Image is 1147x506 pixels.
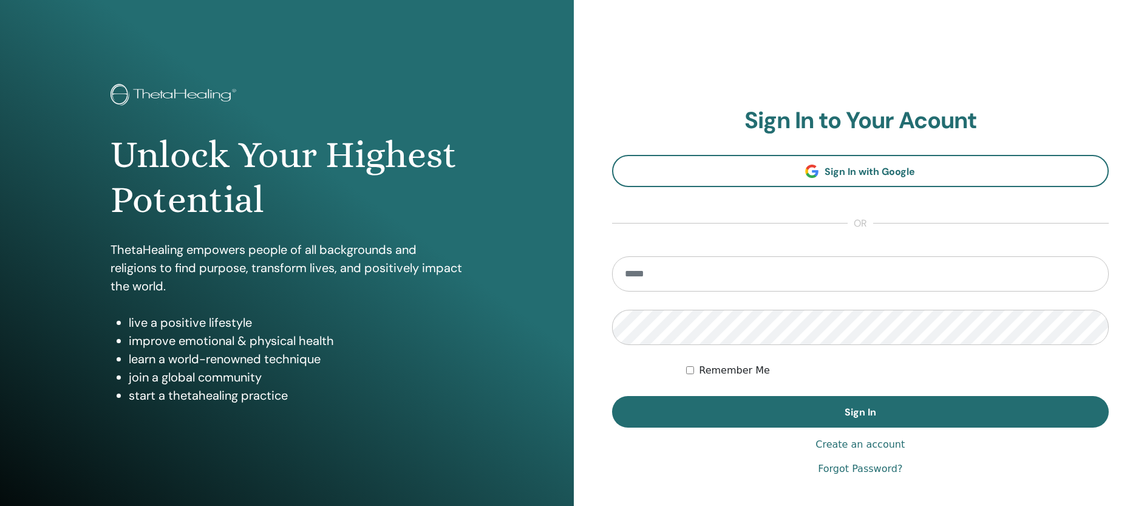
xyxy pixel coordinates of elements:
[129,386,463,405] li: start a thetahealing practice
[818,462,902,476] a: Forgot Password?
[129,332,463,350] li: improve emotional & physical health
[825,165,915,178] span: Sign In with Google
[848,216,873,231] span: or
[612,107,1109,135] h2: Sign In to Your Acount
[111,241,463,295] p: ThetaHealing empowers people of all backgrounds and religions to find purpose, transform lives, a...
[686,363,1109,378] div: Keep me authenticated indefinitely or until I manually logout
[612,155,1109,187] a: Sign In with Google
[815,437,905,452] a: Create an account
[129,350,463,368] li: learn a world-renowned technique
[129,313,463,332] li: live a positive lifestyle
[612,396,1109,428] button: Sign In
[699,363,770,378] label: Remember Me
[111,132,463,223] h1: Unlock Your Highest Potential
[845,406,876,419] span: Sign In
[129,368,463,386] li: join a global community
